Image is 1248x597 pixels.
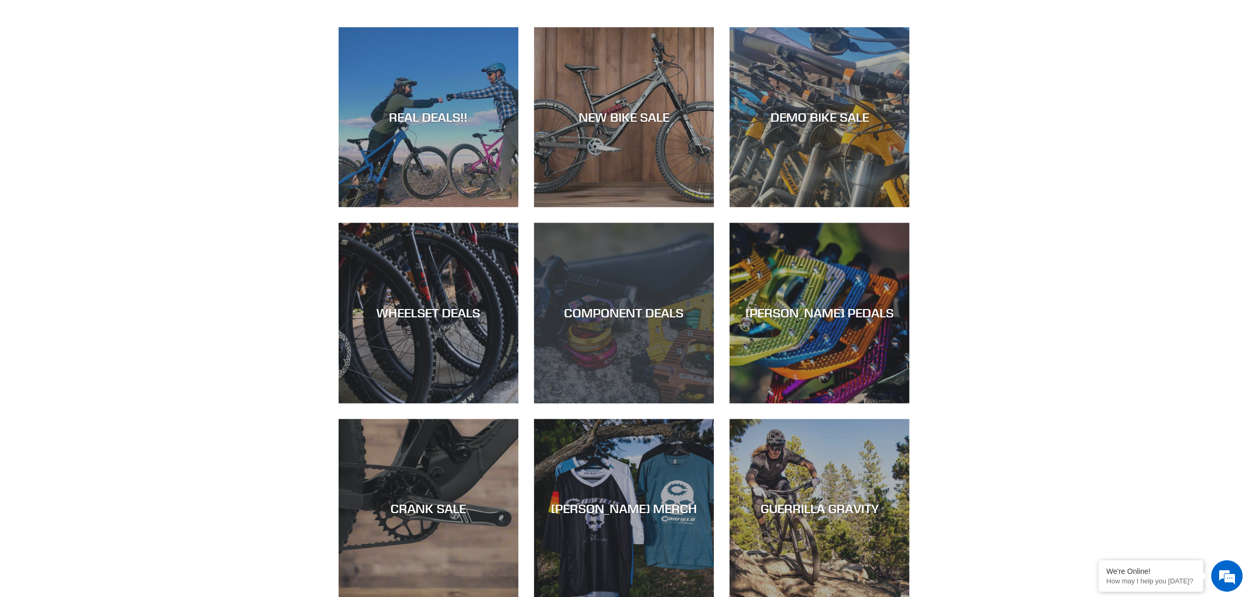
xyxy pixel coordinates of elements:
div: We're Online! [1106,567,1196,575]
div: WHEELSET DEALS [339,306,518,321]
div: COMPONENT DEALS [534,306,714,321]
div: REAL DEALS!! [339,110,518,125]
p: How may I help you today? [1106,577,1196,585]
a: REAL DEALS!! [339,27,518,207]
a: [PERSON_NAME] PEDALS [730,223,909,403]
div: [PERSON_NAME] PEDALS [730,306,909,321]
div: NEW BIKE SALE [534,110,714,125]
a: DEMO BIKE SALE [730,27,909,207]
div: [PERSON_NAME] MERCH [534,502,714,517]
a: COMPONENT DEALS [534,223,714,403]
div: GUERRILLA GRAVITY [730,502,909,517]
a: NEW BIKE SALE [534,27,714,207]
a: WHEELSET DEALS [339,223,518,403]
div: DEMO BIKE SALE [730,110,909,125]
div: CRANK SALE [339,502,518,517]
